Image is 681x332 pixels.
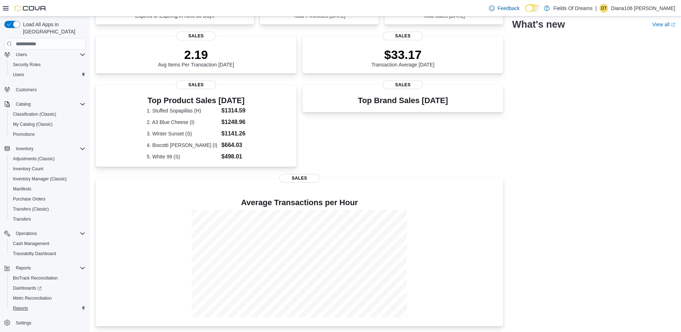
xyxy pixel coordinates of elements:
button: Inventory [1,144,88,154]
span: Inventory Manager (Classic) [10,175,85,183]
a: Adjustments (Classic) [10,155,57,163]
button: Reports [7,303,88,313]
button: Transfers (Classic) [7,204,88,214]
h4: Average Transactions per Hour [101,198,498,207]
span: Inventory [13,144,85,153]
a: Feedback [486,1,522,15]
a: Transfers (Classic) [10,205,52,213]
span: Traceabilty Dashboard [10,249,85,258]
span: Classification (Classic) [13,111,56,117]
span: Reports [16,265,31,271]
span: DT [601,4,607,13]
span: Feedback [498,5,519,12]
button: Customers [1,84,88,94]
dd: $498.01 [221,152,246,161]
span: Reports [13,264,85,272]
dd: $1248.96 [221,118,246,126]
button: Users [1,50,88,60]
div: Avg Items Per Transaction [DATE] [158,47,234,68]
dt: 2. A3 Blue Cheese (I) [147,119,219,126]
button: Promotions [7,129,88,139]
h2: What's new [512,19,565,30]
span: Dashboards [13,285,42,291]
button: Inventory Manager (Classic) [7,174,88,184]
span: Adjustments (Classic) [10,155,85,163]
a: Purchase Orders [10,195,48,203]
button: BioTrack Reconciliation [7,273,88,283]
span: My Catalog (Classic) [10,120,85,129]
input: Dark Mode [525,4,540,12]
span: Users [16,52,27,57]
span: My Catalog (Classic) [13,121,53,127]
span: Reports [13,305,28,311]
span: Classification (Classic) [10,110,85,119]
span: Cash Management [13,241,49,246]
button: Classification (Classic) [7,109,88,119]
span: Inventory Manager (Classic) [13,176,67,182]
span: Adjustments (Classic) [13,156,55,162]
a: Dashboards [7,283,88,293]
span: Customers [16,87,37,93]
p: | [595,4,597,13]
button: Security Roles [7,60,88,70]
span: Catalog [16,101,31,107]
button: Inventory [13,144,36,153]
a: Dashboards [10,284,45,292]
span: Settings [13,318,85,327]
p: $33.17 [372,47,435,62]
span: Users [13,50,85,59]
dd: $1141.26 [221,129,246,138]
a: Metrc Reconciliation [10,294,55,303]
div: Diana106 Torres [600,4,608,13]
span: Manifests [10,185,85,193]
span: Operations [13,229,85,238]
a: Inventory Count [10,165,46,173]
span: Sales [383,32,423,40]
span: Load All Apps in [GEOGRAPHIC_DATA] [20,21,85,35]
span: Security Roles [13,62,41,68]
span: Inventory [16,146,33,152]
div: Transaction Average [DATE] [372,47,435,68]
span: Purchase Orders [13,196,46,202]
button: Metrc Reconciliation [7,293,88,303]
button: Users [13,50,30,59]
span: Reports [10,304,85,313]
a: BioTrack Reconciliation [10,274,61,282]
dt: 4. Biscotti [PERSON_NAME] (I) [147,142,219,149]
button: Traceabilty Dashboard [7,249,88,259]
span: Transfers [13,216,31,222]
dt: 5. White 99 (S) [147,153,219,160]
button: Inventory Count [7,164,88,174]
h3: Top Brand Sales [DATE] [358,96,448,105]
button: Settings [1,318,88,328]
button: Manifests [7,184,88,194]
button: Purchase Orders [7,194,88,204]
span: Settings [16,320,31,326]
a: Security Roles [10,60,43,69]
a: Traceabilty Dashboard [10,249,59,258]
dd: $1314.59 [221,106,246,115]
a: View allExternal link [652,22,675,27]
span: Transfers (Classic) [10,205,85,213]
span: Promotions [13,132,35,137]
img: Cova [14,5,47,12]
a: Customers [13,86,39,94]
span: Promotions [10,130,85,139]
a: Promotions [10,130,38,139]
a: My Catalog (Classic) [10,120,56,129]
a: Settings [13,319,34,327]
button: Reports [13,264,34,272]
span: Cash Management [10,239,85,248]
a: Cash Management [10,239,52,248]
a: Manifests [10,185,34,193]
dt: 1. Stuffed Sopapillas (H) [147,107,219,114]
span: Purchase Orders [10,195,85,203]
span: Metrc Reconciliation [10,294,85,303]
span: Security Roles [10,60,85,69]
h3: Top Product Sales [DATE] [147,96,246,105]
span: Sales [383,80,423,89]
span: Inventory Count [13,166,43,172]
a: Reports [10,304,31,313]
p: Fields Of Dreams [553,4,592,13]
